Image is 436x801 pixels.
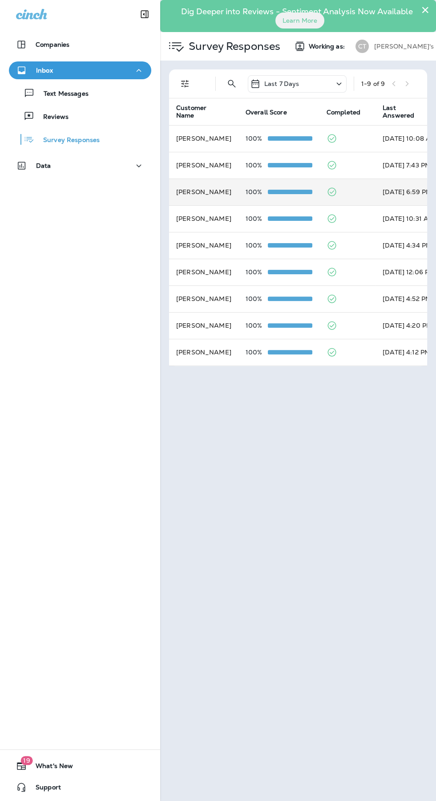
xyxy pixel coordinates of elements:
[34,136,100,145] p: Survey Responses
[246,188,268,195] p: 100%
[176,104,235,119] span: Customer Name
[9,61,151,79] button: Inbox
[309,43,347,50] span: Working as:
[223,75,241,93] button: Search Survey Responses
[246,108,299,116] span: Overall Score
[9,84,151,102] button: Text Messages
[246,322,268,329] p: 100%
[169,232,238,259] td: [PERSON_NAME]
[36,162,51,169] p: Data
[169,285,238,312] td: [PERSON_NAME]
[27,762,73,773] span: What's New
[35,90,89,98] p: Text Messages
[246,295,268,302] p: 100%
[169,312,238,339] td: [PERSON_NAME]
[246,109,287,116] span: Overall Score
[383,104,428,119] span: Last Answered
[20,756,32,765] span: 19
[169,179,238,205] td: [PERSON_NAME]
[9,778,151,796] button: Support
[9,130,151,149] button: Survey Responses
[246,268,268,276] p: 100%
[327,109,360,116] span: Completed
[185,40,280,53] p: Survey Responses
[9,157,151,175] button: Data
[421,3,429,17] button: Close
[327,108,372,116] span: Completed
[169,152,238,179] td: [PERSON_NAME]
[9,36,151,53] button: Companies
[246,162,268,169] p: 100%
[175,10,419,13] p: Dig Deeper into Reviews - Sentiment Analysis Now Available
[27,784,61,794] span: Support
[9,107,151,126] button: Reviews
[132,5,157,23] button: Collapse Sidebar
[246,349,268,356] p: 100%
[34,113,69,122] p: Reviews
[36,41,69,48] p: Companies
[169,339,238,366] td: [PERSON_NAME]
[9,757,151,775] button: 19What's New
[169,259,238,285] td: [PERSON_NAME]
[355,40,369,53] div: CT
[169,125,238,152] td: [PERSON_NAME]
[36,67,53,74] p: Inbox
[264,80,299,87] p: Last 7 Days
[169,205,238,232] td: [PERSON_NAME]
[176,75,194,93] button: Filters
[361,80,385,87] div: 1 - 9 of 9
[246,215,268,222] p: 100%
[275,12,324,28] button: Learn More
[176,104,223,119] span: Customer Name
[246,135,268,142] p: 100%
[246,242,268,249] p: 100%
